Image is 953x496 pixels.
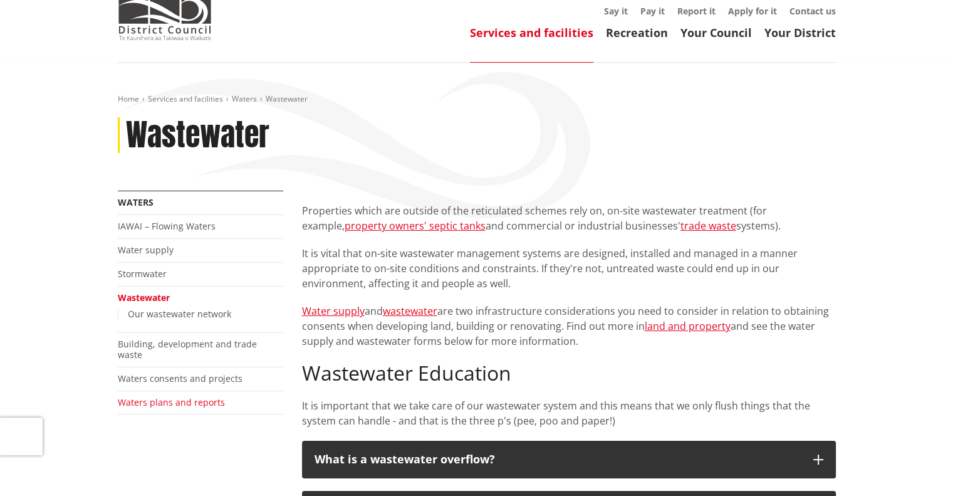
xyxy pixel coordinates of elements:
[302,303,836,349] p: and are two infrastructure considerations you need to consider in relation to obtaining consents ...
[118,220,216,232] a: IAWAI – Flowing Waters
[606,25,668,40] a: Recreation
[128,308,231,320] a: Our wastewater network
[126,117,269,154] h1: Wastewater
[645,319,731,333] a: land and property
[470,25,593,40] a: Services and facilities
[680,25,752,40] a: Your Council
[118,396,225,408] a: Waters plans and reports
[118,268,167,280] a: Stormwater
[302,441,836,478] button: What is a wastewater overflow?
[118,196,154,208] a: Waters
[118,244,174,256] a: Water supply
[728,5,777,17] a: Apply for it
[266,93,308,104] span: Wastewater
[118,338,257,361] a: Building, development and trade waste
[118,292,170,303] a: Wastewater
[383,304,437,318] a: wastewater
[148,93,223,104] a: Services and facilities
[345,219,486,233] a: property owners' septic tanks
[895,443,940,488] iframe: Messenger Launcher
[118,94,836,105] nav: breadcrumb
[789,5,836,17] a: Contact us
[232,93,257,104] a: Waters
[302,304,365,318] a: Water supply
[764,25,836,40] a: Your District
[604,5,628,17] a: Say it
[302,203,836,233] p: Properties which are outside of the reticulated schemes rely on, on-site wastewater treatment (fo...
[680,219,736,233] a: trade waste
[302,246,836,291] p: It is vital that on-site wastewater management systems are designed, installed and managed in a m...
[677,5,716,17] a: Report it
[118,93,139,104] a: Home
[302,398,836,428] p: It is important that we take care of our wastewater system and this means that we only flush thin...
[302,361,836,385] h2: Wastewater Education
[640,5,665,17] a: Pay it
[118,372,242,384] a: Waters consents and projects
[315,453,801,466] p: What is a wastewater overflow?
